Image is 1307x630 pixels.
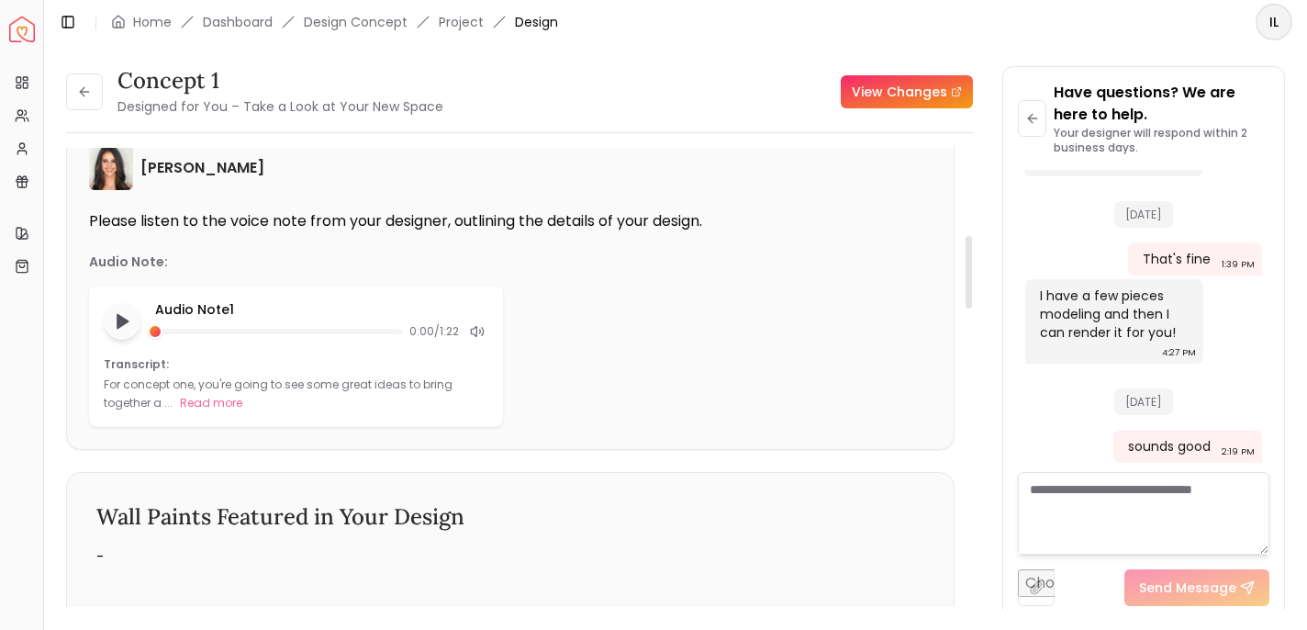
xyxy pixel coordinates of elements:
button: Read more [180,394,242,412]
a: View Changes [841,75,973,108]
a: Spacejoy [9,17,35,42]
span: 0:00 / 1:22 [409,324,459,339]
p: Transcript: [104,357,488,372]
a: Home [133,13,172,31]
button: IL [1256,4,1292,40]
p: Your designer will respond within 2 business days. [1054,126,1269,155]
p: Audio Note 1 [155,300,488,319]
h3: Wall Paints Featured in Your Design [96,502,924,532]
div: I have a few pieces modeling and then I can render it for you! [1040,287,1185,342]
div: 4:27 PM [1162,343,1196,362]
p: For concept one, you're going to see some great ideas to bring together a ... [104,377,452,411]
small: Designed for You – Take a Look at Your New Space [117,97,443,116]
div: Mute audio [466,321,488,343]
button: Play audio note [104,303,140,340]
span: Design [515,13,558,31]
span: [DATE] [1114,201,1173,228]
img: Angela Amore [89,146,133,190]
p: Have questions? We are here to help. [1054,82,1269,126]
h3: concept 1 [117,66,443,96]
h6: [PERSON_NAME] [140,157,264,179]
p: Please listen to the voice note from your designer, outlining the details of your design. [89,212,932,231]
a: Project [439,13,484,31]
div: 2:19 PM [1222,443,1255,461]
nav: breadcrumb [111,13,558,31]
span: IL [1257,6,1290,39]
img: Spacejoy Logo [9,17,35,42]
div: - [96,546,924,568]
div: That's fine [1143,250,1211,268]
a: Dashboard [203,13,273,31]
div: sounds good [1128,437,1211,456]
p: Audio Note: [89,253,168,271]
li: Design Concept [304,13,408,31]
div: 1:39 PM [1222,255,1255,274]
span: [DATE] [1114,388,1173,415]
